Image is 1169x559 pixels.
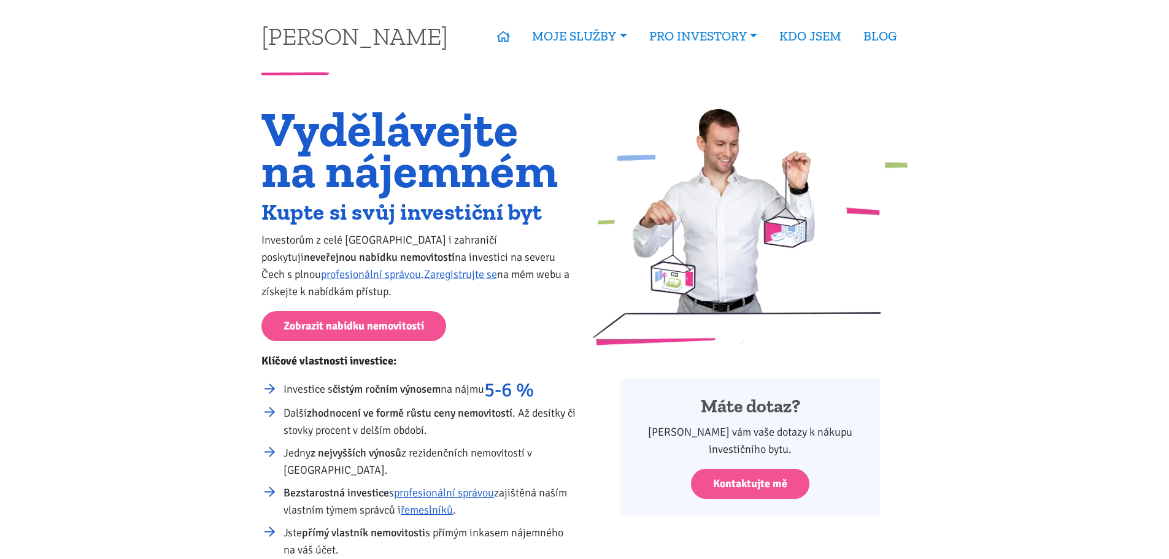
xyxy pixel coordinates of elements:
strong: neveřejnou nabídku nemovitostí [304,250,455,264]
a: KDO JSEM [768,22,852,50]
strong: 5-6 % [484,378,534,402]
strong: čistým ročním výnosem [333,382,441,396]
p: [PERSON_NAME] vám vaše dotazy k nákupu investičního bytu. [637,423,863,458]
h4: Máte dotaz? [637,395,863,418]
a: profesionální správou [394,486,494,499]
li: Jedny z rezidenčních nemovitostí v [GEOGRAPHIC_DATA]. [284,444,576,479]
h1: Vydělávejte na nájemném [261,109,576,191]
p: Klíčové vlastnosti investice: [261,352,576,369]
a: Zobrazit nabídku nemovitostí [261,311,446,341]
strong: zhodnocení ve formě růstu ceny nemovitostí [307,406,512,420]
strong: Bezstarostná investice [284,486,389,499]
a: MOJE SLUŽBY [521,22,638,50]
a: PRO INVESTORY [638,22,768,50]
strong: přímý vlastník nemovitosti [302,526,425,539]
p: Investorům z celé [GEOGRAPHIC_DATA] i zahraničí poskytuji na investici na severu Čech s plnou . n... [261,231,576,300]
a: řemeslníků [401,503,453,517]
li: s zajištěná naším vlastním týmem správců i . [284,484,576,519]
strong: z nejvyšších výnosů [311,446,401,460]
li: Další . Až desítky či stovky procent v delším období. [284,404,576,439]
a: Kontaktujte mě [691,469,809,499]
a: profesionální správou [321,268,421,281]
a: Zaregistrujte se [424,268,497,281]
h2: Kupte si svůj investiční byt [261,202,576,222]
li: Investice s na nájmu [284,380,576,399]
a: [PERSON_NAME] [261,24,448,48]
li: Jste s přímým inkasem nájemného na váš účet. [284,524,576,558]
a: BLOG [852,22,908,50]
